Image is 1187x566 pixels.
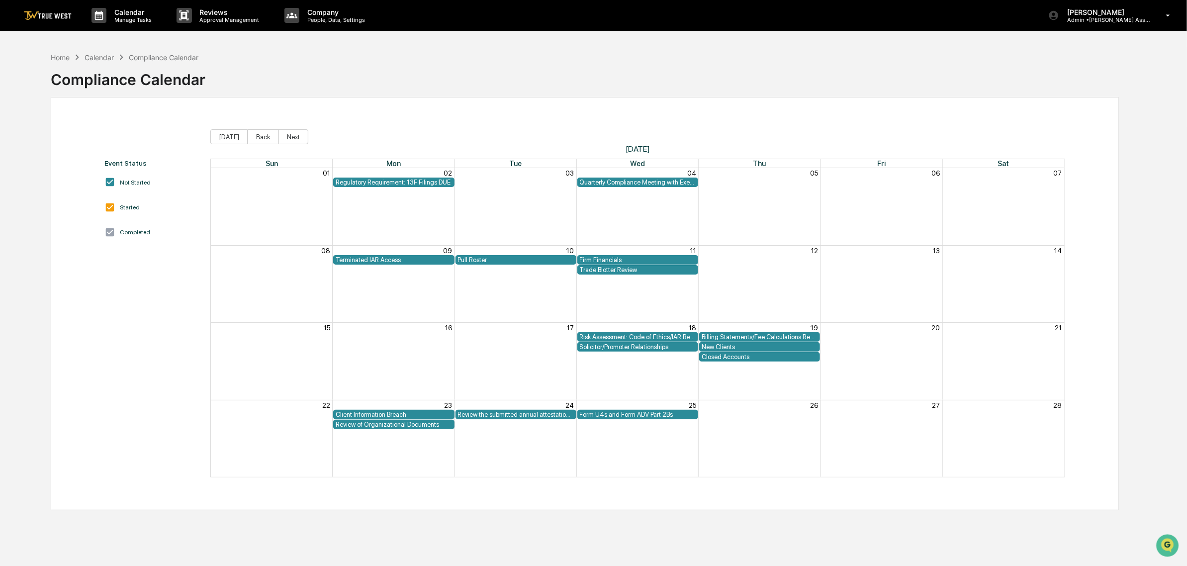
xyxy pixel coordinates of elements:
div: Event Status [104,159,200,167]
img: logo [24,11,72,20]
div: Review of Organizational Documents [336,421,452,428]
div: Home [51,53,70,62]
div: Solicitor/Promoter Relationships [580,343,696,351]
button: 11 [690,247,696,255]
button: [DATE] [210,129,248,144]
button: 23 [445,401,453,409]
button: 16 [446,324,453,332]
button: 20 [931,324,940,332]
div: Form U4s and Form ADV Part 2Bs [580,411,696,418]
span: Mon [386,159,401,168]
button: 08 [321,247,330,255]
button: 24 [566,401,574,409]
button: 21 [1055,324,1062,332]
div: 🖐️ [10,126,18,134]
span: Preclearance [20,125,64,135]
button: 22 [322,401,330,409]
span: Sun [266,159,278,168]
button: 06 [931,169,940,177]
button: 02 [444,169,453,177]
span: Pylon [99,169,120,176]
button: 28 [1053,401,1062,409]
div: Quarterly Compliance Meeting with Executive Team [580,179,696,186]
div: Start new chat [34,76,163,86]
div: Month View [210,159,1065,477]
div: 🗄️ [72,126,80,134]
p: Manage Tasks [106,16,157,23]
iframe: Open customer support [1155,533,1182,560]
div: Started [120,204,140,211]
p: Company [299,8,370,16]
div: Risk Assessment: Code of Ethics/IAR Review [580,333,696,341]
div: Billing Statements/Fee Calculations Report [702,333,818,341]
img: 1746055101610-c473b297-6a78-478c-a979-82029cc54cd1 [10,76,28,94]
button: 27 [932,401,940,409]
button: 17 [567,324,574,332]
div: Closed Accounts [702,353,818,361]
button: 26 [810,401,818,409]
div: Firm Financials [580,256,696,264]
p: Reviews [192,8,265,16]
div: Completed [120,229,150,236]
div: Client Information Breach [336,411,452,418]
button: 04 [687,169,696,177]
span: Tue [509,159,522,168]
p: Calendar [106,8,157,16]
p: [PERSON_NAME] [1059,8,1152,16]
span: Fri [877,159,886,168]
p: People, Data, Settings [299,16,370,23]
div: Pull Roster [458,256,574,264]
button: 25 [689,401,696,409]
div: Regulatory Requirement: 13F Filings DUE [336,179,452,186]
button: 15 [324,324,330,332]
button: Next [278,129,308,144]
button: 12 [811,247,818,255]
span: Attestations [82,125,123,135]
button: 13 [933,247,940,255]
p: Approval Management [192,16,265,23]
button: 19 [811,324,818,332]
span: Thu [753,159,766,168]
button: Start new chat [169,79,181,91]
div: Trade Blotter Review [580,266,696,274]
button: 01 [323,169,330,177]
button: 10 [567,247,574,255]
div: New Clients [702,343,818,351]
p: Admin • [PERSON_NAME] Asset Management [1059,16,1152,23]
div: Review the submitted annual attestations of access personnel [458,411,574,418]
button: Back [248,129,279,144]
button: 09 [444,247,453,255]
a: 🗄️Attestations [68,121,127,139]
button: 07 [1053,169,1062,177]
span: Wed [630,159,645,168]
div: We're available if you need us! [34,86,126,94]
div: Not Started [120,179,151,186]
span: Sat [998,159,1009,168]
button: 14 [1054,247,1062,255]
div: Compliance Calendar [129,53,198,62]
p: How can we help? [10,21,181,37]
a: 🖐️Preclearance [6,121,68,139]
button: 18 [689,324,696,332]
div: Terminated IAR Access [336,256,452,264]
div: Compliance Calendar [51,63,205,89]
button: 05 [810,169,818,177]
a: Powered byPylon [70,168,120,176]
span: Data Lookup [20,144,63,154]
a: 🔎Data Lookup [6,140,67,158]
span: [DATE] [210,144,1065,154]
div: 🔎 [10,145,18,153]
button: 03 [566,169,574,177]
div: Calendar [85,53,114,62]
